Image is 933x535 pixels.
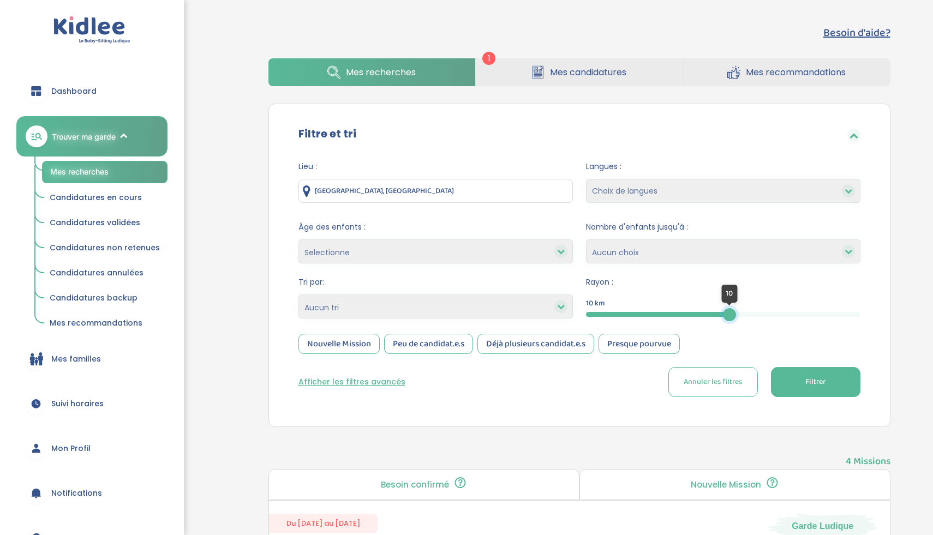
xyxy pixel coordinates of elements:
a: Candidatures backup [42,288,168,309]
a: Candidatures annulées [42,263,168,284]
span: Âge des enfants : [298,221,573,233]
a: Dashboard [16,71,168,111]
span: Notifications [51,488,102,499]
span: Candidatures annulées [50,267,143,278]
span: Langues : [586,161,860,172]
span: Suivi horaires [51,398,104,410]
p: Nouvelle Mission [691,480,761,489]
a: Mes recommandations [683,58,890,86]
span: Tri par: [298,276,573,288]
span: Dashboard [51,86,97,97]
a: Candidatures en cours [42,188,168,208]
span: Candidatures en cours [50,192,142,203]
a: Trouver ma garde [16,116,168,157]
span: 10 km [586,298,605,309]
span: Filtrer [805,376,826,388]
span: Candidatures non retenues [50,242,160,253]
span: Mes recherches [50,167,109,176]
a: Mon Profil [16,429,168,468]
div: Déjà plusieurs candidat.e.s [477,334,594,354]
div: Nouvelle Mission [298,334,380,354]
div: Presque pourvue [599,334,680,354]
span: Mes recherches [346,65,416,79]
button: Afficher les filtres avancés [298,376,405,388]
button: Besoin d'aide? [823,25,890,41]
span: Trouver ma garde [52,131,116,142]
a: Mes familles [16,339,168,378]
a: Candidatures validées [42,213,168,233]
label: Filtre et tri [298,125,356,142]
span: 4 Missions [846,443,890,469]
a: Suivi horaires [16,384,168,423]
span: Mes candidatures [550,65,626,79]
span: Mon Profil [51,443,91,454]
span: Annuler les filtres [684,376,742,388]
a: Mes candidatures [476,58,683,86]
span: Mes recommandations [50,317,142,328]
span: Rayon : [586,276,860,288]
div: Peu de candidat.e.s [384,334,473,354]
span: 1 [482,52,495,65]
a: Mes recherches [42,161,168,183]
a: Mes recherches [268,58,475,86]
span: Mes familles [51,353,101,365]
img: logo.svg [53,16,130,44]
a: Mes recommandations [42,313,168,334]
button: Annuler les filtres [668,367,758,397]
span: Candidatures validées [50,217,140,228]
span: Nombre d'enfants jusqu'à : [586,221,860,233]
p: Besoin confirmé [381,480,449,489]
span: 10 [726,287,733,299]
input: Ville ou code postale [298,179,573,203]
span: Garde Ludique [792,520,853,532]
button: Filtrer [771,367,860,397]
span: Du [DATE] au [DATE] [269,514,378,533]
a: Notifications [16,473,168,513]
a: Candidatures non retenues [42,238,168,259]
span: Mes recommandations [746,65,846,79]
span: Lieu : [298,161,573,172]
span: Candidatures backup [50,292,137,303]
